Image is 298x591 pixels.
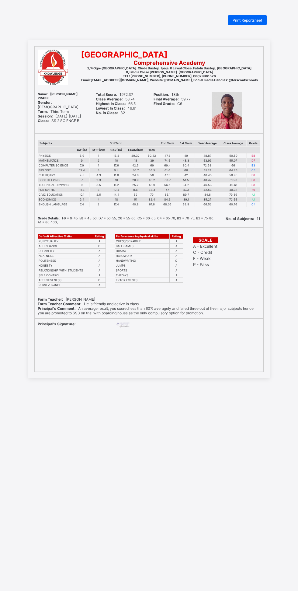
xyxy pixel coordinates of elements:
td: 79 [146,192,158,197]
td: 48.9 [146,183,158,187]
th: Grade [247,140,260,147]
td: 9 [74,158,89,163]
th: MTT(20) [89,147,108,153]
td: A [170,249,183,254]
td: 51.93 [220,178,246,183]
td: TECHNICAL DRAWING [38,183,74,187]
td: TRACK EVENTS [115,278,170,283]
td: 46.53 [195,183,220,187]
td: A [93,283,106,288]
b: Principal's Comment: [38,306,76,311]
td: 63.9 [177,202,195,207]
td: 74.5 [158,158,177,163]
td: 80.4 [177,163,195,168]
td: 48.87 [195,153,220,158]
td: 40.8 [125,202,146,207]
b: Highest In Class: [96,101,126,106]
td: A [93,263,106,268]
td: 82.4 [146,197,158,202]
td: COMPUTER SCIENCE [38,163,74,168]
td: 1 [89,153,108,158]
b: Term: [38,109,48,114]
td: 20.9 [125,178,146,183]
td: 13.2 [108,153,125,158]
td: 1 [89,163,108,168]
td: 72.55 [220,197,246,202]
td: 42.53 [195,187,220,192]
td: A [170,273,183,278]
th: Year Average [195,140,220,147]
b: Email:[EMAIL_ADDRESS][DOMAIN_NAME], Website: [DOMAIN_NAME], Social media Handles: @ferscoatschools [81,78,258,82]
td: 53.7 [158,178,177,183]
b: Form Teacher Comment: [38,302,81,306]
td: 85.1 [158,192,177,197]
td: E8 [247,183,260,187]
td: 25.2 [125,183,146,187]
td: A1 [247,192,260,197]
td: 11.2 [108,183,125,187]
td: A [93,258,106,263]
td: 49 [177,153,195,158]
td: A - Excellent [193,243,218,249]
td: 56.5 [158,183,177,187]
td: POLITENESS [38,258,93,263]
b: Final Grade: [154,101,175,106]
td: PHYSICS [38,153,74,158]
td: 9.5 [74,173,89,178]
b: 8, Ishola Close [PERSON_NAME]. [GEOGRAPHIC_DATA] [126,70,213,74]
td: PERSEVERANCE [38,283,93,288]
td: 68.05 [158,202,177,207]
b: Final Average: [154,97,179,101]
td: 50 [146,173,158,178]
b: Total Score: [96,92,117,97]
span: F9 = 0-45, E8 = 45-50, D7 = 50-55, C6 = 55-60, C5 = 60-65, C4 = 65-70, B3 = 70-75, B2 = 75-80, A1... [38,216,214,224]
td: 66 [177,168,195,173]
td: F - Weak [193,256,218,261]
span: 11 [226,216,260,221]
td: A [170,268,183,273]
td: 9.4 [108,168,125,173]
td: A [170,244,183,249]
td: 64.26 [220,168,246,173]
b: Comprehensive Academy [133,59,205,66]
span: 46.61 [96,106,137,110]
span: 13th [154,92,179,97]
span: 66.5 [96,101,136,106]
td: 84.6 [195,192,220,197]
td: 3.5 [89,183,108,187]
td: A [93,239,106,244]
b: Grade Details: [38,216,60,220]
span: C6 [154,101,182,106]
span: 59.77 [154,97,191,101]
td: 40.37 [220,187,246,192]
td: 3 [89,187,108,192]
td: ATTENTIVENESS [38,278,93,283]
td: 69.4 [158,163,177,168]
td: PUNCTUALITY [38,239,93,244]
td: 46.43 [195,173,220,178]
b: TEL: [PHONE_NUMBER], [PHONE_NUMBER], 08029961526 [123,74,216,78]
span: An average result, you scored less than 60% averagely and failed three out of five major subjects... [38,306,254,315]
td: 53.93 [195,158,220,163]
td: C [93,244,106,249]
td: 50.42 [146,153,158,158]
td: 2.3 [89,178,108,183]
td: 48.3 [177,158,195,163]
td: 11.6 [108,173,125,178]
td: 9.4 [74,197,89,202]
th: Rating [93,234,106,239]
td: 40.2 [146,178,158,183]
td: ECONOMICS [38,197,74,202]
th: CA2(15) [108,147,125,153]
td: 60.76 [220,202,246,207]
th: 1st Term [177,140,195,147]
th: Performance in physical skills [115,234,170,239]
th: 3rd Term [74,140,158,147]
td: 39 [146,158,158,163]
span: 32 [96,110,125,115]
td: 84.3 [158,197,177,202]
td: 10.1 [74,192,89,197]
td: 50.45 [220,173,246,178]
td: CHEMISTRY [38,173,74,178]
b: No. of Subjects: [226,216,254,221]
